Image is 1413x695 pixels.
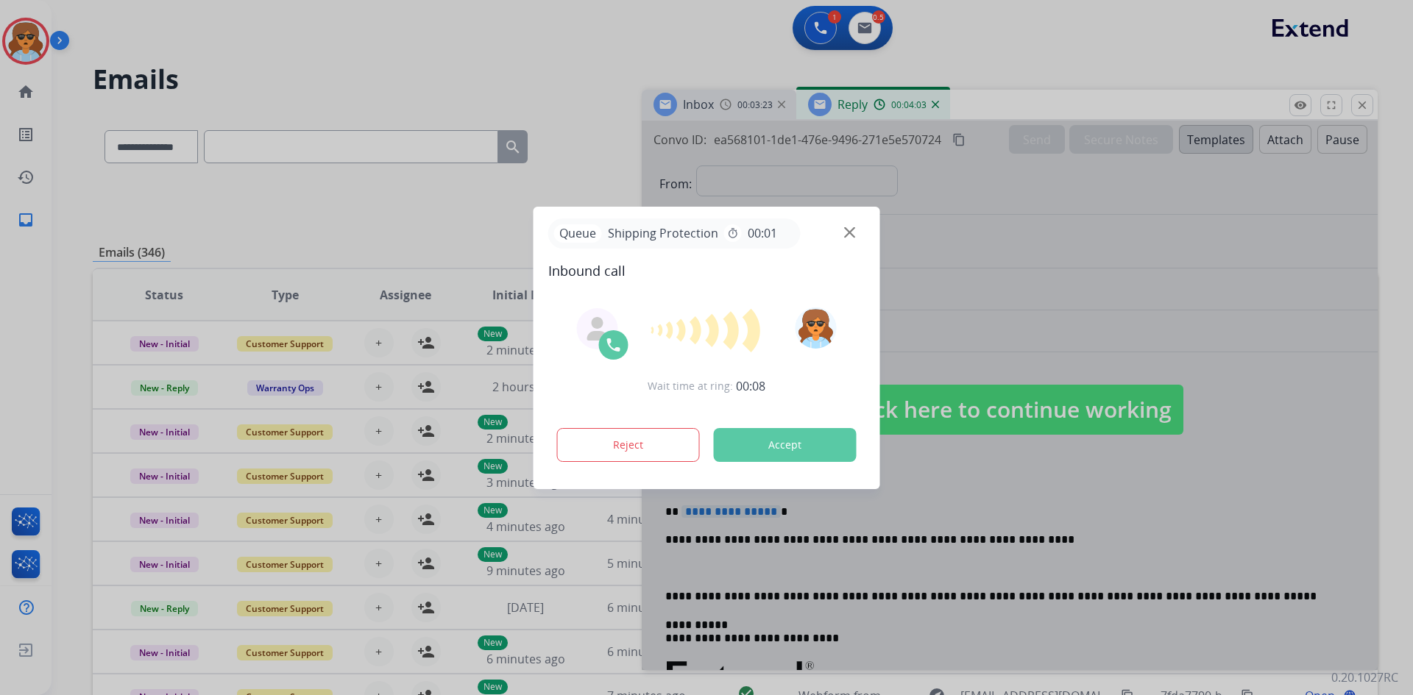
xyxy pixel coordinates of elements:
[648,379,733,393] span: Wait time at ring:
[844,227,855,238] img: close-button
[748,224,777,242] span: 00:01
[727,227,739,239] mat-icon: timer
[1331,669,1398,686] p: 0.20.1027RC
[586,317,609,341] img: agent-avatar
[548,260,865,281] span: Inbound call
[736,377,765,395] span: 00:08
[557,428,700,462] button: Reject
[554,224,602,243] p: Queue
[605,336,623,354] img: call-icon
[602,224,724,242] span: Shipping Protection
[795,307,836,349] img: avatar
[714,428,857,462] button: Accept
